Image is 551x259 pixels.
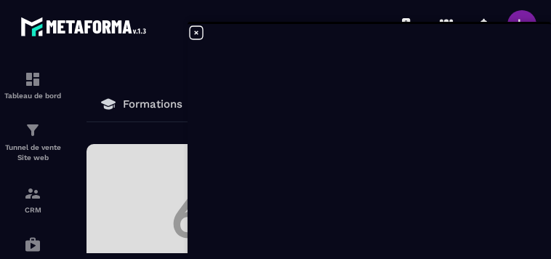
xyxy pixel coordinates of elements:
p: Tunnel de vente Site web [4,143,62,163]
img: automations [24,236,41,253]
a: formationformationTunnel de vente Site web [4,111,62,174]
p: Tableau de bord [4,92,62,100]
img: formation [24,71,41,88]
a: formationformationCRM [4,174,62,225]
img: logo [20,13,151,40]
a: formationformationTableau de bord [4,60,62,111]
a: Formations [87,87,197,121]
p: Formations [123,97,182,111]
img: formation [24,121,41,139]
p: CRM [4,206,62,214]
img: formation [24,185,41,202]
